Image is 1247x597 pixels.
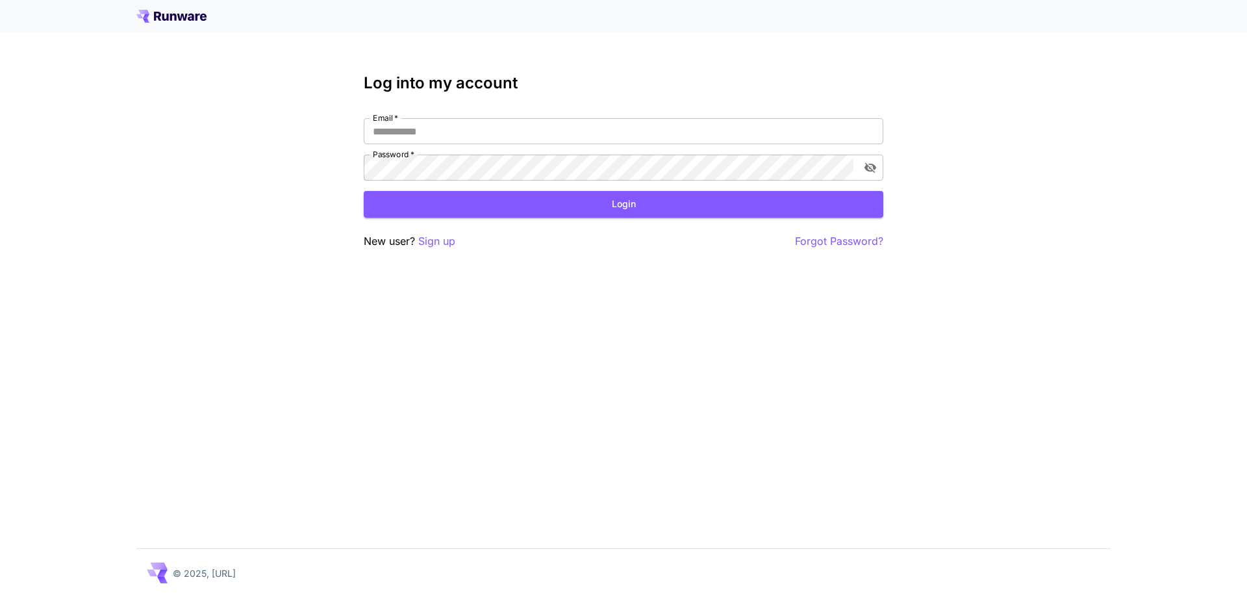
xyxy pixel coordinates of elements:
[795,233,883,249] button: Forgot Password?
[373,149,414,160] label: Password
[859,156,882,179] button: toggle password visibility
[373,112,398,123] label: Email
[418,233,455,249] button: Sign up
[364,74,883,92] h3: Log into my account
[364,233,455,249] p: New user?
[173,566,236,580] p: © 2025, [URL]
[364,191,883,218] button: Login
